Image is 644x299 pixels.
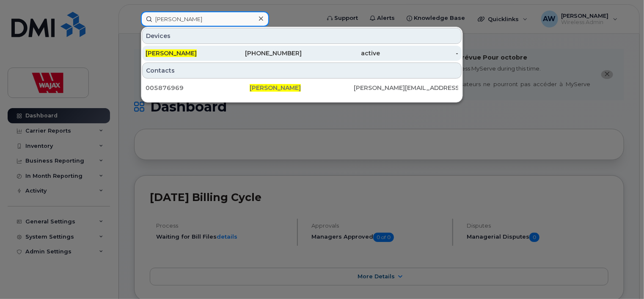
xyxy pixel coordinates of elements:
div: - [380,49,458,57]
div: [PERSON_NAME][EMAIL_ADDRESS][DOMAIN_NAME] [354,84,458,92]
span: [PERSON_NAME] [250,84,301,92]
div: Contacts [142,63,462,79]
div: [PHONE_NUMBER] [224,49,302,57]
a: [PERSON_NAME][PHONE_NUMBER]active- [142,46,462,61]
div: Devices [142,28,462,44]
div: active [302,49,380,57]
span: [PERSON_NAME] [146,49,197,57]
a: 005876969[PERSON_NAME][PERSON_NAME][EMAIL_ADDRESS][DOMAIN_NAME] [142,80,462,95]
div: 005876969 [146,84,250,92]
